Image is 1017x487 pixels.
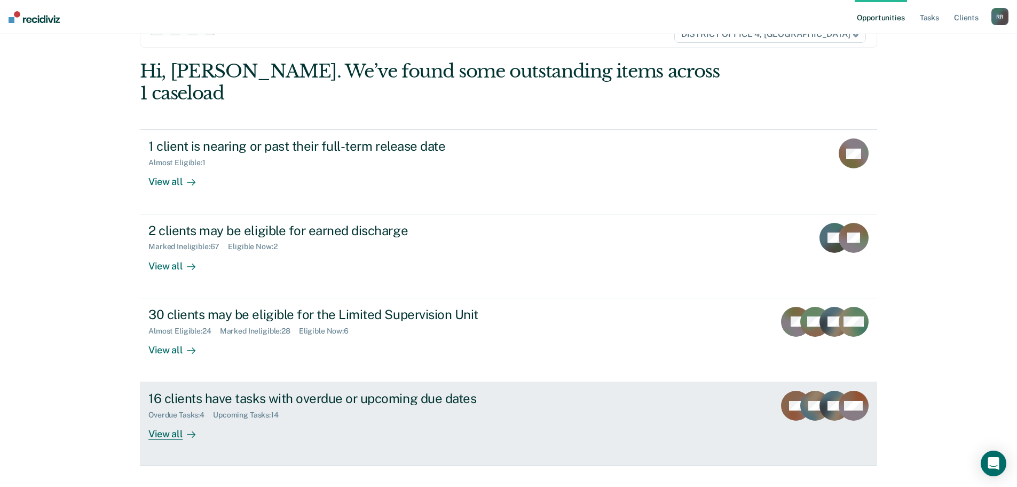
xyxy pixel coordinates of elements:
div: Upcoming Tasks : 14 [213,411,287,420]
img: Recidiviz [9,11,60,23]
div: R R [991,8,1008,25]
a: 30 clients may be eligible for the Limited Supervision UnitAlmost Eligible:24Marked Ineligible:28... [140,298,877,382]
div: Marked Ineligible : 67 [148,242,228,251]
div: Eligible Now : 2 [228,242,286,251]
div: View all [148,420,208,440]
a: 16 clients have tasks with overdue or upcoming due datesOverdue Tasks:4Upcoming Tasks:14View all [140,382,877,466]
div: View all [148,167,208,188]
div: Open Intercom Messenger [981,451,1006,476]
div: Marked Ineligible : 28 [220,327,299,336]
div: Eligible Now : 6 [299,327,357,336]
div: Almost Eligible : 24 [148,327,220,336]
div: Overdue Tasks : 4 [148,411,213,420]
div: View all [148,251,208,272]
a: 2 clients may be eligible for earned dischargeMarked Ineligible:67Eligible Now:2View all [140,214,877,298]
div: 2 clients may be eligible for earned discharge [148,223,523,238]
div: View all [148,335,208,356]
button: RR [991,8,1008,25]
div: Almost Eligible : 1 [148,158,214,167]
div: 16 clients have tasks with overdue or upcoming due dates [148,391,523,406]
div: 1 client is nearing or past their full-term release date [148,138,523,154]
div: 30 clients may be eligible for the Limited Supervision Unit [148,307,523,322]
div: Hi, [PERSON_NAME]. We’ve found some outstanding items across 1 caseload [140,60,730,104]
a: 1 client is nearing or past their full-term release dateAlmost Eligible:1View all [140,129,877,214]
